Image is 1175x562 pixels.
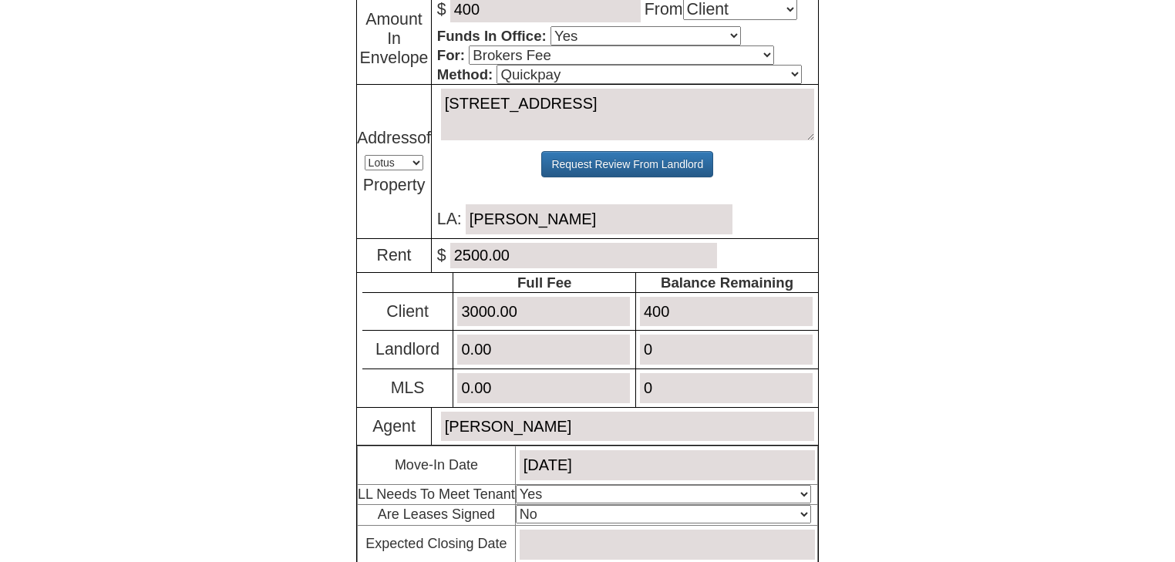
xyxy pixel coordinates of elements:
[437,66,493,82] span: Method:
[358,446,516,485] td: Move-In Date
[362,331,453,369] td: Landlord
[362,292,453,331] td: Client
[661,274,793,291] span: Balance Remaining
[517,274,572,291] span: Full Fee
[437,47,465,63] span: For:
[362,368,453,406] td: MLS
[437,28,547,44] span: Funds In Office:
[541,151,713,177] a: Request Review From Landlord
[376,246,411,264] span: Rent
[360,10,429,67] span: Amount In Envelope
[357,129,417,147] span: Address
[357,85,432,239] td: of Property
[357,407,432,446] td: Agent
[437,246,721,264] span: $
[358,505,516,526] td: Are Leases Signed
[358,484,516,505] td: LL Needs To Meet Tenant
[432,85,819,239] td: LA:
